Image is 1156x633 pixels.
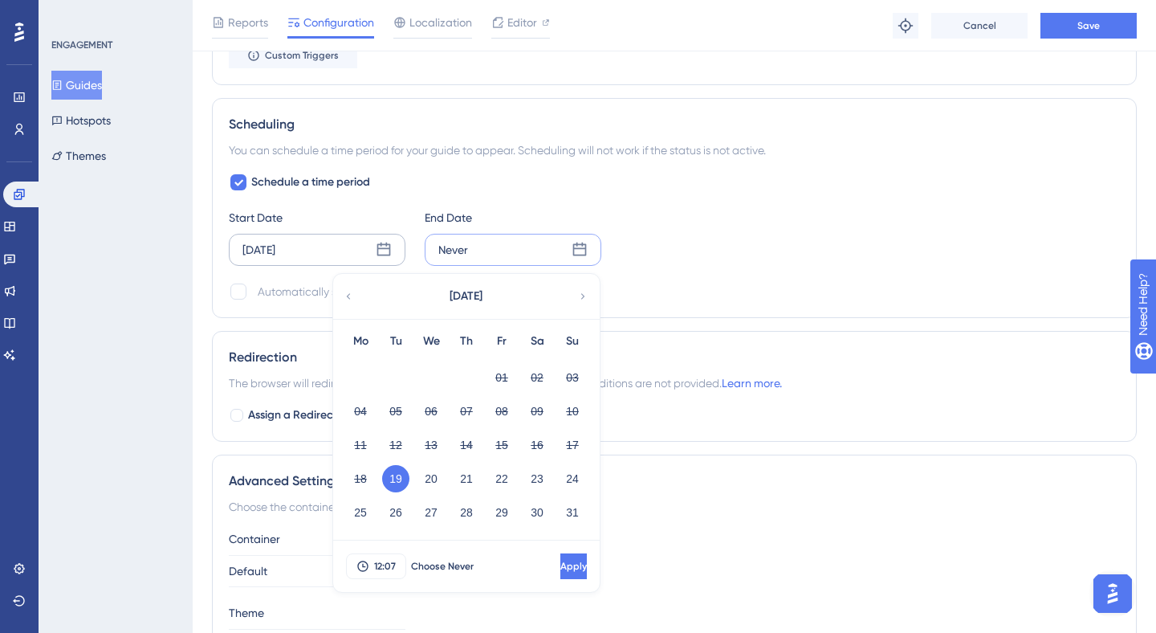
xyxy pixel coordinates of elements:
button: Themes [51,141,106,170]
span: Schedule a time period [251,173,370,192]
span: Custom Triggers [265,49,339,62]
button: Custom Triggers [229,43,357,68]
span: Assign a Redirection URL [248,406,375,425]
button: Choose Never [406,553,478,579]
span: Choose Never [411,560,474,573]
button: Default [229,555,405,587]
button: 18 [347,465,374,492]
button: 09 [523,398,551,425]
button: 25 [347,499,374,526]
button: 10 [559,398,586,425]
button: 08 [488,398,515,425]
button: 20 [417,465,445,492]
div: Advanced Settings [229,472,1120,491]
button: [DATE] [385,280,546,312]
button: 21 [453,465,480,492]
button: Save [1040,13,1137,39]
div: [DATE] [242,240,275,259]
button: 17 [559,431,586,459]
div: Automatically set as “Inactive” when the scheduled period is over. [258,282,588,301]
button: 26 [382,499,409,526]
button: 27 [417,499,445,526]
div: Container [229,529,1120,549]
span: Need Help? [38,4,100,23]
a: Learn more. [722,377,782,390]
button: 15 [488,431,515,459]
button: Apply [560,553,587,579]
button: 05 [382,398,409,425]
div: ENGAGEMENT [51,39,112,51]
span: Localization [409,13,472,32]
button: 30 [523,499,551,526]
button: 29 [488,499,515,526]
button: Guides [51,71,102,100]
button: 31 [559,499,586,526]
span: 12:07 [374,560,396,573]
span: Editor [507,13,537,32]
div: Fr [484,332,519,351]
span: Default [229,562,267,581]
div: Redirection [229,348,1120,367]
span: Cancel [963,19,996,32]
iframe: UserGuiding AI Assistant Launcher [1089,570,1137,618]
div: Sa [519,332,555,351]
div: Su [555,332,590,351]
button: 19 [382,465,409,492]
button: 12 [382,431,409,459]
div: Scheduling [229,115,1120,134]
button: 06 [417,398,445,425]
div: Never [438,240,468,259]
button: 16 [523,431,551,459]
div: Theme [229,603,1120,623]
span: Configuration [303,13,374,32]
div: Tu [378,332,413,351]
div: You can schedule a time period for your guide to appear. Scheduling will not work if the status i... [229,141,1120,160]
div: Th [449,332,484,351]
button: 03 [559,364,586,391]
button: 13 [417,431,445,459]
button: 23 [523,465,551,492]
button: 28 [453,499,480,526]
div: Mo [343,332,378,351]
button: 24 [559,465,586,492]
button: 12:07 [346,553,406,579]
div: Choose the container and theme for the guide. [229,497,1120,517]
button: 04 [347,398,374,425]
button: Hotspots [51,106,111,135]
button: Cancel [931,13,1028,39]
span: [DATE] [450,287,482,306]
div: Start Date [229,208,405,227]
div: We [413,332,449,351]
span: Apply [560,560,587,573]
button: 07 [453,398,480,425]
button: 01 [488,364,515,391]
button: 22 [488,465,515,492]
span: The browser will redirect to the “Redirection URL” when the Targeting Conditions are not provided. [229,374,782,393]
button: 14 [453,431,480,459]
span: Save [1077,19,1100,32]
span: Reports [228,13,268,32]
button: 11 [347,431,374,459]
button: 02 [523,364,551,391]
div: End Date [425,208,601,227]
